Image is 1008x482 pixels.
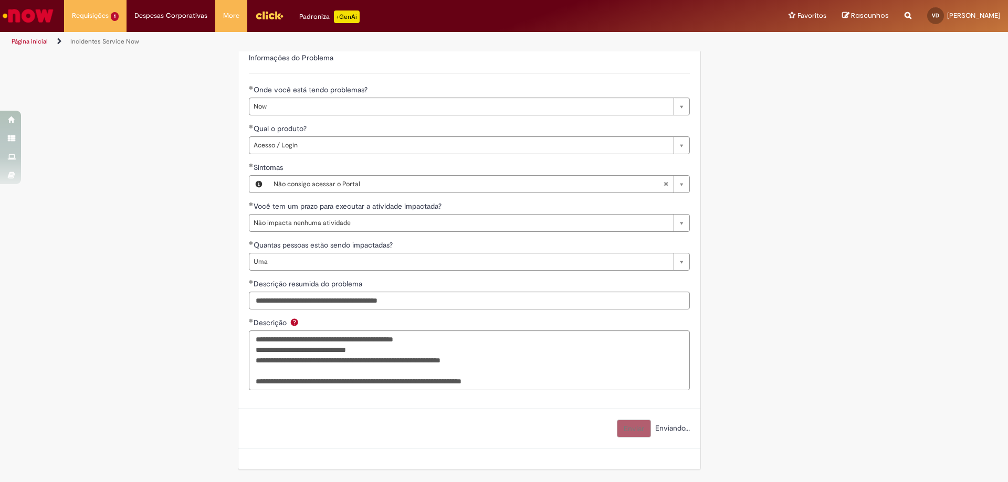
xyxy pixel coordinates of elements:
[274,176,663,192] span: Não consigo acessar o Portal
[254,253,668,270] span: Uma
[134,10,207,21] span: Despesas Corporativas
[334,10,360,23] p: +GenAi
[249,280,254,284] span: Obrigatório Preenchido
[249,292,690,309] input: Descrição resumida do problema
[12,37,48,46] a: Página inicial
[223,10,239,21] span: More
[268,176,689,192] a: Não consigo acessar o PortalLimpar campo Sintomas
[851,10,889,20] span: Rascunhos
[842,11,889,21] a: Rascunhos
[255,7,283,23] img: click_logo_yellow_360x200.png
[249,241,254,245] span: Obrigatório Preenchido
[254,124,309,133] span: Qual o produto?
[249,124,254,128] span: Obrigatório Preenchido
[254,318,289,327] span: Descrição
[72,10,109,21] span: Requisições
[254,201,444,211] span: Você tem um prazo para executar a atividade impactada?
[653,423,690,433] span: Enviando...
[249,202,254,206] span: Obrigatório Preenchido
[658,176,674,192] abbr: Limpar campo Sintomas
[254,163,285,172] span: Sintomas
[254,215,668,231] span: Não impacta nenhuma atividade
[70,37,139,46] a: Incidentes Service Now
[254,85,370,94] span: Onde você está tendo problemas?
[288,318,301,326] span: Ajuda para Descrição
[254,279,364,288] span: Descrição resumida do problema
[249,330,690,390] textarea: Descrição
[1,5,55,26] img: ServiceNow
[947,11,1000,20] span: [PERSON_NAME]
[254,98,668,115] span: Now
[797,10,826,21] span: Favoritos
[299,10,360,23] div: Padroniza
[111,12,119,21] span: 1
[932,12,939,19] span: VD
[249,176,268,192] button: Sintomas, Visualizar este registro Não consigo acessar o Portal
[249,318,254,323] span: Obrigatório Preenchido
[254,137,668,154] span: Acesso / Login
[249,163,254,167] span: Obrigatório Preenchido
[8,32,664,51] ul: Trilhas de página
[249,53,333,62] label: Informações do Problema
[249,85,254,90] span: Obrigatório Preenchido
[254,240,395,250] span: Quantas pessoas estão sendo impactadas?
